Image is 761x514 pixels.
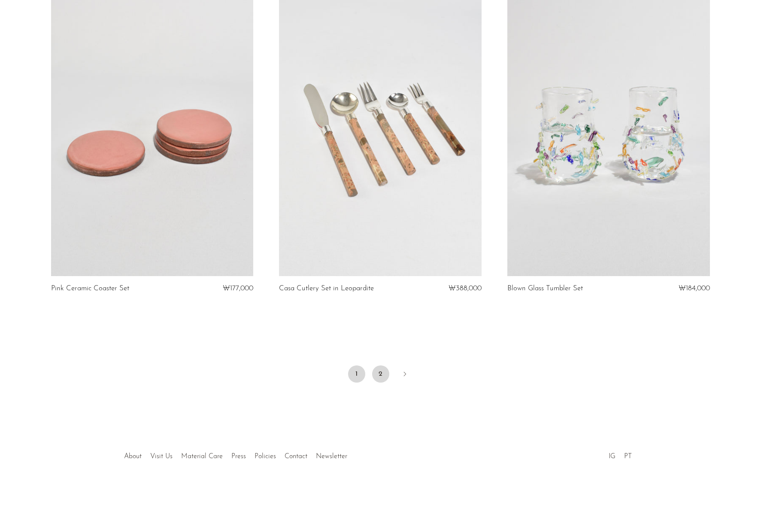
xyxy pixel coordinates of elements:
[609,453,615,460] a: IG
[124,453,142,460] a: About
[120,446,352,462] ul: Quick links
[181,453,223,460] a: Material Care
[255,453,276,460] a: Policies
[507,285,583,292] a: Blown Glass Tumbler Set
[372,365,389,383] a: 2
[231,453,246,460] a: Press
[449,285,482,292] span: ₩388,000
[285,453,307,460] a: Contact
[396,365,413,384] a: Next
[223,285,253,292] span: ₩177,000
[51,285,129,292] a: Pink Ceramic Coaster Set
[150,453,173,460] a: Visit Us
[604,446,636,462] ul: Social Medias
[624,453,632,460] a: PT
[679,285,710,292] span: ₩184,000
[348,365,365,383] span: 1
[279,285,374,292] a: Casa Cutlery Set in Leopardite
